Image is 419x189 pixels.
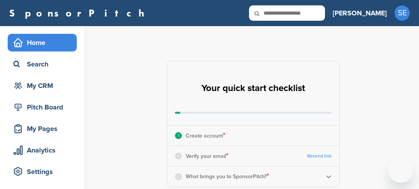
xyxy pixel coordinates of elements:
span: SE [394,5,410,21]
p: Verify your email [186,151,228,161]
a: SponsorPitch [9,8,149,18]
div: Pitch Board [12,100,77,114]
h2: Your quick start checklist [201,80,305,97]
a: Home [8,34,77,51]
a: My Pages [8,120,77,138]
div: 1 [175,132,182,139]
a: [PERSON_NAME] [333,5,387,22]
div: 2 [175,153,182,159]
a: Analytics [8,141,77,159]
a: Search [8,55,77,73]
p: What brings you to SponsorPitch? [186,171,269,181]
div: Search [12,57,77,71]
div: My Pages [12,122,77,136]
h3: [PERSON_NAME] [333,8,387,18]
a: Resend link [307,153,332,159]
iframe: Button to launch messaging window [388,158,413,183]
a: Settings [8,163,77,181]
img: Checklist arrow 2 [326,174,332,179]
p: Create account [186,131,225,141]
a: Pitch Board [8,98,77,116]
a: My CRM [8,77,77,94]
div: 3 [175,173,182,180]
div: Home [12,36,77,50]
div: My CRM [12,79,77,93]
div: Analytics [12,143,77,157]
div: Settings [12,165,77,179]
